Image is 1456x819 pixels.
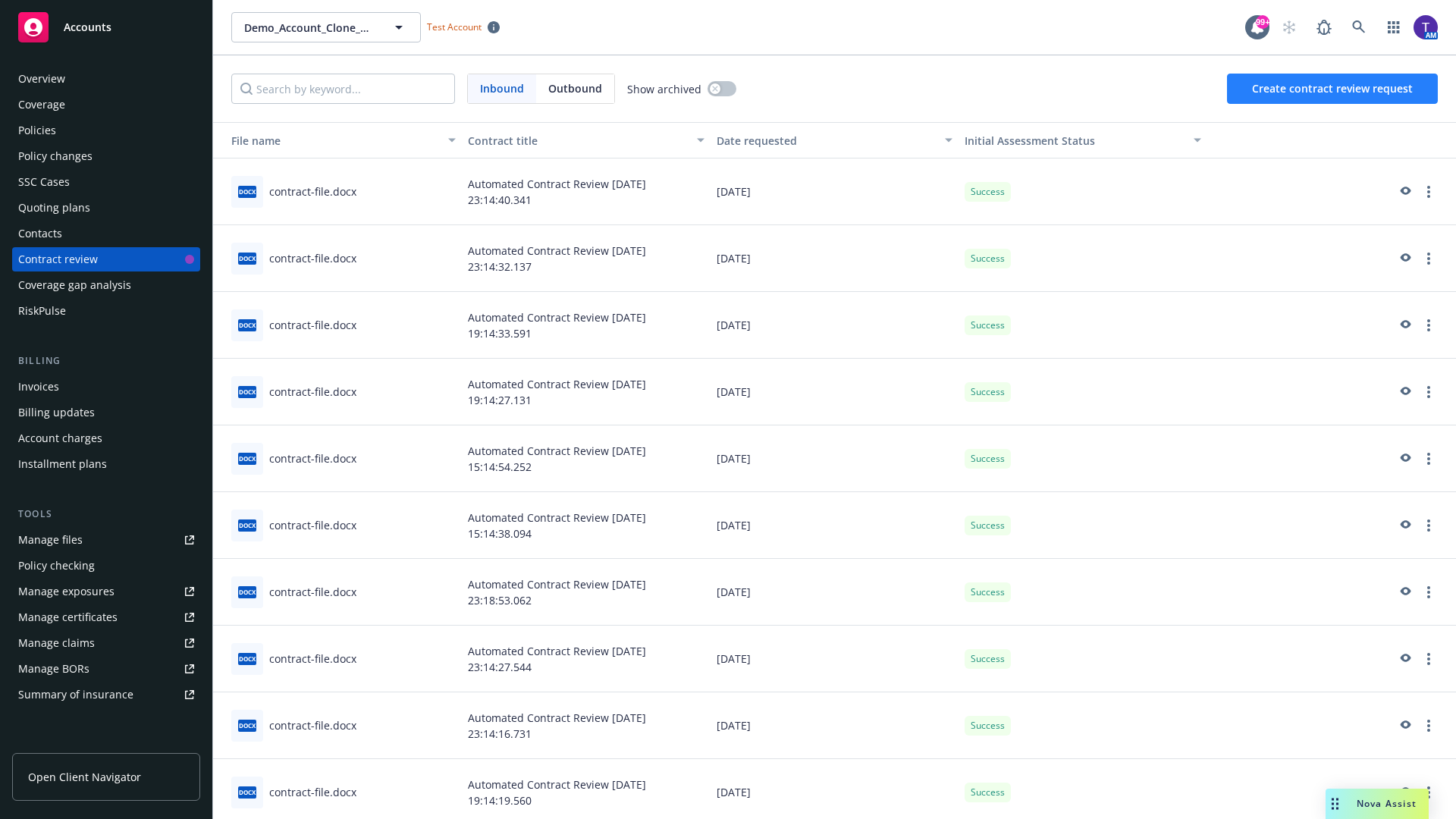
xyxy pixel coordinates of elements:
a: preview [1395,383,1414,401]
span: Success [971,185,1005,199]
span: docx [238,386,256,397]
a: Contract review [12,247,200,271]
a: more [1420,583,1438,601]
a: Manage files [12,528,200,552]
div: Toggle SortBy [219,133,439,149]
a: Policies [12,118,200,143]
div: contract-file.docx [269,250,356,266]
button: Nova Assist [1326,789,1429,819]
a: preview [1395,183,1414,201]
div: Invoices [18,375,59,399]
div: [DATE] [711,158,959,225]
a: preview [1395,783,1414,802]
a: more [1420,383,1438,401]
span: docx [238,453,256,464]
span: Open Client Navigator [28,769,141,785]
div: Contacts [18,221,62,246]
button: Contract title [462,122,711,158]
div: contract-file.docx [269,317,356,333]
a: Manage exposures [12,579,200,604]
a: Manage BORs [12,657,200,681]
div: Manage exposures [18,579,115,604]
span: docx [238,186,256,197]
div: File name [219,133,439,149]
button: Create contract review request [1227,74,1438,104]
span: docx [238,519,256,531]
div: [DATE] [711,225,959,292]
div: Manage files [18,528,83,552]
span: Initial Assessment Status [965,133,1095,148]
div: 99+ [1256,15,1269,29]
div: Overview [18,67,65,91]
div: Contract review [18,247,98,271]
a: preview [1395,583,1414,601]
a: Quoting plans [12,196,200,220]
a: Manage claims [12,631,200,655]
span: Inbound [468,74,536,103]
div: Automated Contract Review [DATE] 23:14:27.544 [462,626,711,692]
span: Inbound [480,80,524,96]
span: docx [238,253,256,264]
div: Coverage gap analysis [18,273,131,297]
a: preview [1395,450,1414,468]
div: Policy checking [18,554,95,578]
div: Installment plans [18,452,107,476]
span: Success [971,252,1005,265]
a: Overview [12,67,200,91]
div: Account charges [18,426,102,450]
a: Billing updates [12,400,200,425]
a: more [1420,783,1438,802]
div: contract-file.docx [269,584,356,600]
span: docx [238,653,256,664]
div: contract-file.docx [269,184,356,199]
div: Coverage [18,93,65,117]
a: preview [1395,717,1414,735]
a: Policy changes [12,144,200,168]
div: Automated Contract Review [DATE] 23:14:16.731 [462,692,711,759]
a: Report a Bug [1309,12,1339,42]
div: Automated Contract Review [DATE] 15:14:38.094 [462,492,711,559]
span: docx [238,586,256,598]
div: Tools [12,507,200,522]
a: Contacts [12,221,200,246]
div: [DATE] [711,292,959,359]
div: [DATE] [711,692,959,759]
div: contract-file.docx [269,517,356,533]
a: Coverage gap analysis [12,273,200,297]
div: [DATE] [711,425,959,492]
div: Automated Contract Review [DATE] 23:14:32.137 [462,225,711,292]
a: more [1420,316,1438,334]
a: more [1420,650,1438,668]
span: Outbound [536,74,614,103]
div: Automated Contract Review [DATE] 19:14:27.131 [462,359,711,425]
div: Contract title [468,133,688,149]
span: docx [238,319,256,331]
div: Billing [12,353,200,369]
div: Toggle SortBy [965,133,1185,149]
span: docx [238,786,256,798]
div: Date requested [717,133,937,149]
div: contract-file.docx [269,651,356,667]
span: Success [971,519,1005,532]
div: Automated Contract Review [DATE] 23:18:53.062 [462,559,711,626]
div: Automated Contract Review [DATE] 19:14:33.591 [462,292,711,359]
span: Success [971,385,1005,399]
button: Date requested [711,122,959,158]
a: preview [1395,650,1414,668]
span: docx [238,720,256,731]
a: more [1420,450,1438,468]
span: Show archived [627,81,701,97]
span: Success [971,318,1005,332]
a: preview [1395,249,1414,268]
a: more [1420,717,1438,735]
a: Accounts [12,6,200,49]
a: Policy checking [12,554,200,578]
span: Success [971,585,1005,599]
a: Coverage [12,93,200,117]
div: [DATE] [711,626,959,692]
a: Switch app [1379,12,1409,42]
div: Summary of insurance [18,682,133,707]
div: Manage certificates [18,605,118,629]
div: Automated Contract Review [DATE] 15:14:54.252 [462,425,711,492]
